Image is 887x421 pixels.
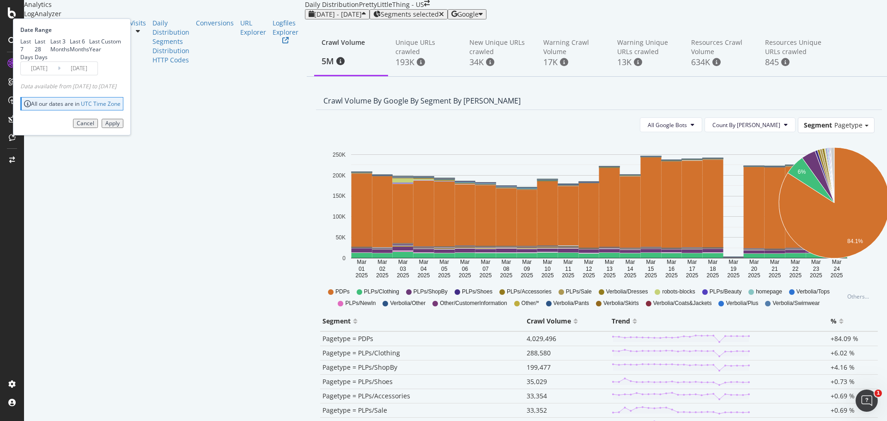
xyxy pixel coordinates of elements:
[831,334,858,343] span: +84.09 %
[804,121,832,129] span: Segment
[240,18,266,37] a: URL Explorer
[541,272,554,279] text: 2025
[73,119,98,128] button: Cancel
[522,299,539,307] span: Other/*
[640,117,702,132] button: All Google Bots
[607,266,613,272] text: 13
[322,377,393,386] span: Pagetype = PLPs/Shoes
[691,56,750,68] div: 634K
[322,314,351,329] div: Segment
[364,288,399,296] span: PLPs/Clothing
[397,272,409,279] text: 2025
[503,266,510,272] text: 08
[543,259,553,266] text: Mar
[395,38,455,56] div: Unique URLs crawled
[847,293,873,300] div: Others...
[646,259,656,266] text: Mar
[322,55,381,67] div: 5M
[322,406,387,415] span: Pagetype = PLPs/Sale
[562,272,575,279] text: 2025
[50,37,70,53] div: Last 3 Months
[543,56,602,68] div: 17K
[705,117,796,132] button: Count By [PERSON_NAME]
[322,391,410,400] span: Pagetype = PLPs/Accessories
[627,266,633,272] text: 14
[105,120,120,127] div: Apply
[564,259,573,266] text: Mar
[617,38,676,56] div: Warning Unique URLs crawled
[481,259,491,266] text: Mar
[357,259,367,266] text: Mar
[831,377,855,386] span: +0.73 %
[130,18,146,28] a: Visits
[527,334,556,343] span: 4,029,496
[727,272,740,279] text: 2025
[322,363,397,372] span: Pagetype = PLPs/ShopBy
[381,11,439,18] span: Segments selected
[462,288,492,296] span: PLPs/Shoes
[24,100,121,108] div: All our dates are in
[756,288,782,296] span: homepage
[689,266,696,272] text: 17
[345,299,376,307] span: PLPs/NewIn
[583,272,595,279] text: 2025
[322,38,381,55] div: Crawl Volume
[566,288,592,296] span: PLPs/Sale
[603,272,616,279] text: 2025
[796,288,830,296] span: Verbolia/Tops
[20,37,35,61] div: Last 7 Days
[606,288,648,296] span: Verbolia/Dresses
[35,37,50,61] div: Last 28 Days
[617,56,676,68] div: 13K
[521,272,533,279] text: 2025
[333,214,346,220] text: 100K
[152,18,189,37] a: Daily Distribution
[565,266,571,272] text: 11
[831,314,837,329] div: %
[335,288,350,296] span: PDPs
[500,272,512,279] text: 2025
[527,406,547,415] span: 33,352
[420,266,427,272] text: 04
[626,259,635,266] text: Mar
[480,272,492,279] text: 2025
[439,259,449,266] text: Mar
[322,348,400,357] span: Pagetype = PLPs/Clothing
[379,266,386,272] text: 02
[543,38,602,56] div: Warning Crawl Volume
[648,121,687,129] span: All Google Bots
[653,299,712,307] span: Verbolia/Coats&Jackets
[152,37,189,55] a: Segments Distribution
[586,266,592,272] text: 12
[462,266,468,272] text: 06
[482,266,489,272] text: 07
[89,37,101,53] div: Last Year
[729,259,738,266] text: Mar
[691,38,750,56] div: Resources Crawl Volume
[501,259,511,266] text: Mar
[730,266,737,272] text: 19
[687,259,697,266] text: Mar
[665,272,678,279] text: 2025
[527,391,547,400] span: 33,354
[772,299,820,307] span: Verbolia/Swimwear
[333,172,346,179] text: 200K
[400,266,407,272] text: 03
[527,377,547,386] span: 35,029
[834,121,863,129] span: Pagetype
[545,266,551,272] text: 10
[831,406,855,415] span: +0.69 %
[765,38,824,56] div: Resources Unique URLs crawled
[305,9,370,19] button: [DATE] - [DATE]
[376,272,389,279] text: 2025
[469,38,529,56] div: New Unique URLs crawled
[395,56,455,68] div: 193K
[418,272,430,279] text: 2025
[440,299,507,307] span: Other/CustomerInformation
[152,55,189,65] a: HTTP Codes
